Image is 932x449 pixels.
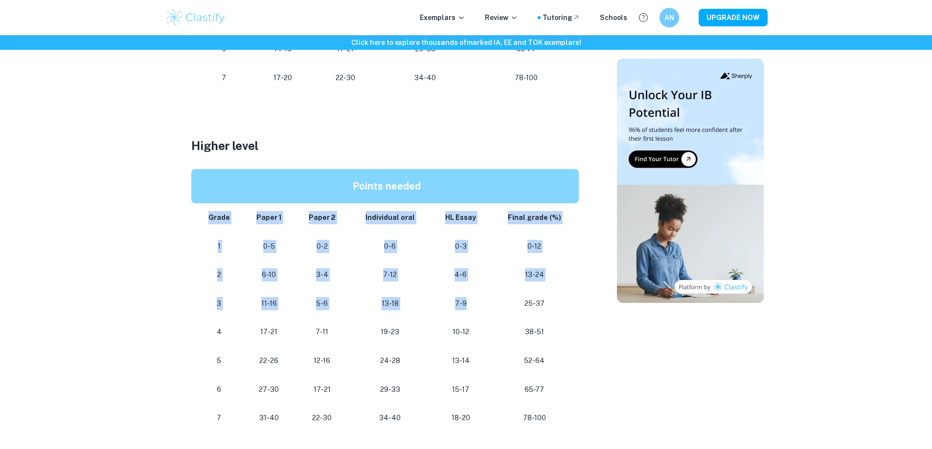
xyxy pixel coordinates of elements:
[357,354,423,367] p: 24-28
[635,9,652,26] button: Help and Feedback
[439,411,482,425] p: 18-20
[663,12,675,23] h6: AN
[251,297,287,310] p: 11-16
[191,137,583,154] h3: Higher level
[498,297,571,310] p: 25-37
[385,71,466,85] p: 34-40
[256,214,282,221] strong: Paper 1
[498,354,571,367] p: 52-64
[498,383,571,396] p: 65-77
[303,411,341,425] p: 22-30
[303,297,341,310] p: 5-6
[498,325,571,339] p: 38-51
[303,268,341,281] p: 3-4
[498,411,571,425] p: 78-100
[365,214,415,221] strong: Individual oral
[357,297,423,310] p: 13-18
[508,214,561,221] strong: Final grade (%)
[203,240,235,253] p: 1
[203,383,235,396] p: 6
[498,268,571,281] p: 13-24
[420,12,465,23] p: Exemplars
[439,297,482,310] p: 7-9
[203,411,235,425] p: 7
[659,8,679,27] button: AN
[439,354,482,367] p: 13-14
[203,268,235,281] p: 2
[498,240,571,253] p: 0-12
[321,71,369,85] p: 22-30
[353,180,421,192] strong: Points needed
[251,240,287,253] p: 0-5
[357,268,423,281] p: 7-12
[2,37,930,48] h6: Click here to explore thousands of marked IA, EE and TOK exemplars !
[251,383,287,396] p: 27-30
[203,71,245,85] p: 7
[303,325,341,339] p: 7-11
[357,383,423,396] p: 29-33
[439,383,482,396] p: 15-17
[251,411,287,425] p: 31-40
[439,325,482,339] p: 10-12
[251,325,287,339] p: 17-21
[251,268,287,281] p: 6-10
[445,214,476,221] strong: HL Essay
[699,9,768,26] button: UPGRADE NOW
[481,71,570,85] p: 78-100
[357,240,423,253] p: 0-6
[203,297,235,310] p: 3
[543,12,580,23] a: Tutoring
[303,383,341,396] p: 17-21
[260,71,306,85] p: 17-20
[485,12,518,23] p: Review
[203,354,235,367] p: 5
[303,354,341,367] p: 12-16
[439,268,482,281] p: 4-6
[303,240,341,253] p: 0-2
[439,240,482,253] p: 0-3
[600,12,627,23] a: Schools
[165,8,227,27] img: Clastify logo
[208,214,230,221] strong: Grade
[357,411,423,425] p: 34-40
[251,354,287,367] p: 22-26
[203,325,235,339] p: 4
[309,214,336,221] strong: Paper 2
[357,325,423,339] p: 19-23
[617,59,764,303] img: Thumbnail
